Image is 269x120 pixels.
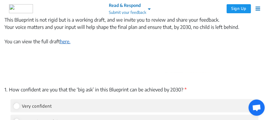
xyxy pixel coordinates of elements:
[249,100,265,116] div: Open chat
[22,103,52,109] span: Very confident
[109,10,146,16] p: Submit your feedback
[227,4,251,13] button: Sign Up
[60,38,70,45] a: here.
[13,103,19,109] input: Very confident
[4,16,265,23] div: This Blueprint is not rigid but is a working draft, and we invite you to review and share your fe...
[4,87,7,93] span: 1.
[9,4,33,13] img: r3bhv9o7vttlwasn7lg2llmba4yf
[4,23,265,38] div: Your voice matters and your input will help shape the final plan and ensure that, by 2030, no chi...
[4,86,265,93] p: How confident are you that the ‘big ask’ in this Blueprint can be achieved by 2030?
[4,38,265,52] div: You can view the full draft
